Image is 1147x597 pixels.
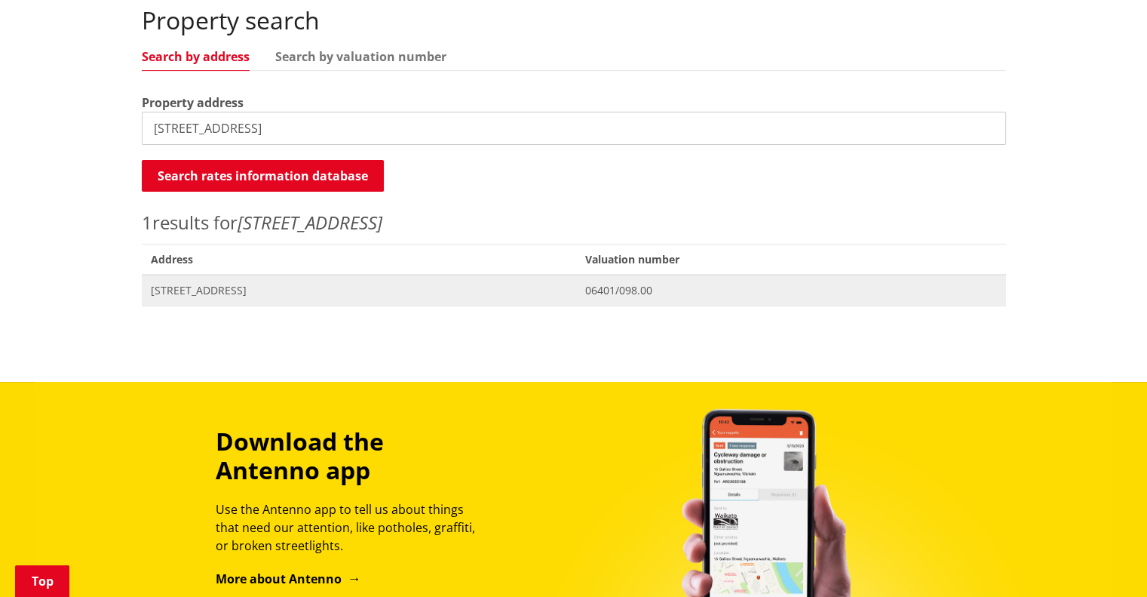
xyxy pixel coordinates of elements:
[142,51,250,63] a: Search by address
[142,94,244,112] label: Property address
[15,565,69,597] a: Top
[142,244,577,275] span: Address
[151,283,568,298] span: [STREET_ADDRESS]
[576,244,1005,275] span: Valuation number
[142,275,1006,306] a: [STREET_ADDRESS] 06401/098.00
[585,283,996,298] span: 06401/098.00
[142,160,384,192] button: Search rates information database
[238,210,382,235] em: [STREET_ADDRESS]
[142,210,152,235] span: 1
[216,500,489,555] p: Use the Antenno app to tell us about things that need our attention, like potholes, graffiti, or ...
[142,209,1006,236] p: results for
[142,112,1006,145] input: e.g. Duke Street NGARUAWAHIA
[275,51,446,63] a: Search by valuation number
[142,6,1006,35] h2: Property search
[216,571,361,587] a: More about Antenno
[1078,534,1132,588] iframe: Messenger Launcher
[216,427,489,485] h3: Download the Antenno app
